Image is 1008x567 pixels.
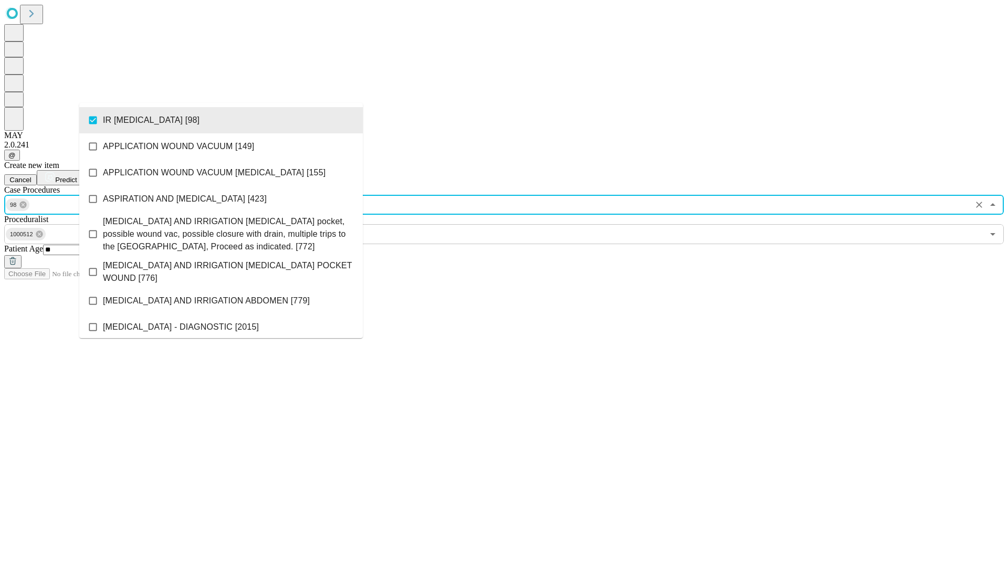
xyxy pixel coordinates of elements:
[985,227,1000,241] button: Open
[103,166,325,179] span: APPLICATION WOUND VACUUM [MEDICAL_DATA] [155]
[103,140,254,153] span: APPLICATION WOUND VACUUM [149]
[985,197,1000,212] button: Close
[4,161,59,170] span: Create new item
[103,215,354,253] span: [MEDICAL_DATA] AND IRRIGATION [MEDICAL_DATA] pocket, possible wound vac, possible closure with dr...
[4,174,37,185] button: Cancel
[103,193,267,205] span: ASPIRATION AND [MEDICAL_DATA] [423]
[55,176,77,184] span: Predict
[9,176,31,184] span: Cancel
[8,151,16,159] span: @
[4,215,48,224] span: Proceduralist
[4,150,20,161] button: @
[4,131,1004,140] div: MAY
[6,228,37,240] span: 1000512
[103,295,310,307] span: [MEDICAL_DATA] AND IRRIGATION ABDOMEN [779]
[4,140,1004,150] div: 2.0.241
[37,170,85,185] button: Predict
[4,244,43,253] span: Patient Age
[6,198,29,211] div: 98
[103,321,259,333] span: [MEDICAL_DATA] - DIAGNOSTIC [2015]
[103,259,354,285] span: [MEDICAL_DATA] AND IRRIGATION [MEDICAL_DATA] POCKET WOUND [776]
[972,197,986,212] button: Clear
[103,114,199,127] span: IR [MEDICAL_DATA] [98]
[6,199,21,211] span: 98
[4,185,60,194] span: Scheduled Procedure
[6,228,46,240] div: 1000512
